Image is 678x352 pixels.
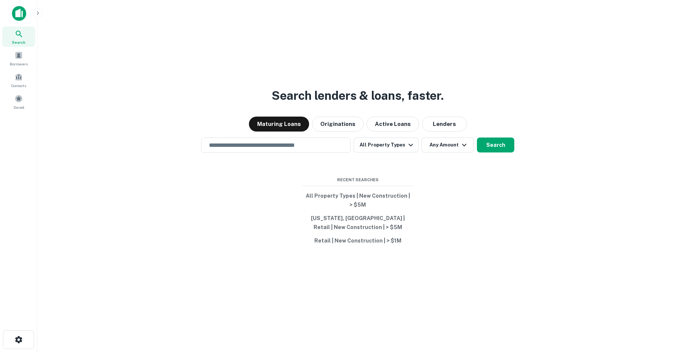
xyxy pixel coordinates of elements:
img: capitalize-icon.png [12,6,26,21]
span: Saved [13,104,24,110]
span: Borrowers [10,61,28,67]
a: Saved [2,92,35,112]
a: Borrowers [2,48,35,68]
a: Contacts [2,70,35,90]
span: Search [12,39,25,45]
button: All Property Types | New Construction | > $5M [302,189,414,211]
button: Maturing Loans [249,117,309,132]
span: Recent Searches [302,177,414,183]
button: Originations [312,117,364,132]
button: [US_STATE], [GEOGRAPHIC_DATA] | Retail | New Construction | > $5M [302,211,414,234]
button: Retail | New Construction | > $1M [302,234,414,247]
span: Contacts [11,83,26,89]
button: Any Amount [422,138,474,152]
h3: Search lenders & loans, faster. [272,87,444,105]
button: Lenders [422,117,467,132]
a: Search [2,27,35,47]
button: All Property Types [354,138,419,152]
button: Active Loans [367,117,419,132]
iframe: Chat Widget [641,292,678,328]
button: Search [477,138,514,152]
